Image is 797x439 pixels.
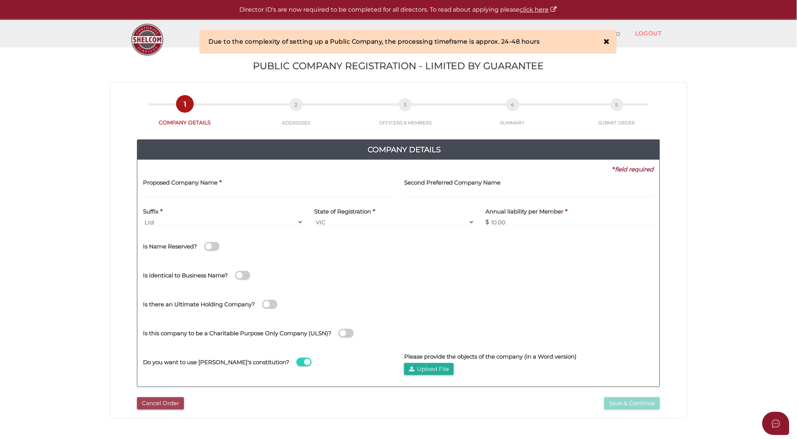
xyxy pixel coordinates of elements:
h4: Proposed Company Name [143,180,218,186]
a: 2ADDRESSES [240,106,352,126]
h4: Please provide the objects of the company (in a Word version) [404,354,577,360]
h4: Is identical to Business Name? [143,272,228,279]
h4: Annual liability per Member [486,209,564,215]
a: 3OFFICERS & MEMBERS [352,106,459,126]
button: Cancel Order [137,397,184,410]
h4: Suffix [143,209,158,215]
a: 4SUMMARY [459,106,566,126]
span: 3 [399,98,412,111]
span: 5 [610,98,624,111]
a: DASHBOARD [577,27,628,42]
h4: Is there an Ultimate Holding Company? [143,301,255,308]
span: 1 [178,97,192,111]
h4: State of Registration [315,209,371,215]
span: 2 [290,98,303,111]
button: Upload File [404,363,454,375]
span: 4 [506,98,519,111]
h4: Is Name Reserved? [143,244,197,250]
div: Due to the complexity of setting up a Public Company, the processing timeframe is approx. 24-48 h... [199,30,617,54]
button: Save & Continue [604,397,660,410]
i: field required [615,166,654,173]
h4: Do you want to use [PERSON_NAME]'s constitution? [143,359,289,366]
h4: Is this company to be a Charitable Purpose Only Company (ULSN)? [143,330,332,337]
a: 1300 722 796 [470,27,525,42]
a: click here [520,6,558,13]
img: Logo [128,20,167,59]
a: MY SETTINGS [525,27,577,42]
a: 1COMPANY DETAILS [129,106,240,126]
button: Open asap [762,412,789,435]
a: LOGOUT [628,26,669,41]
h4: Company Details [143,144,665,156]
a: 5SUBMIT ORDER [566,106,668,126]
p: Director ID's are now required to be completed for all directors. To read about applying please [19,6,778,14]
h4: Second Preferred Company Name [404,180,501,186]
